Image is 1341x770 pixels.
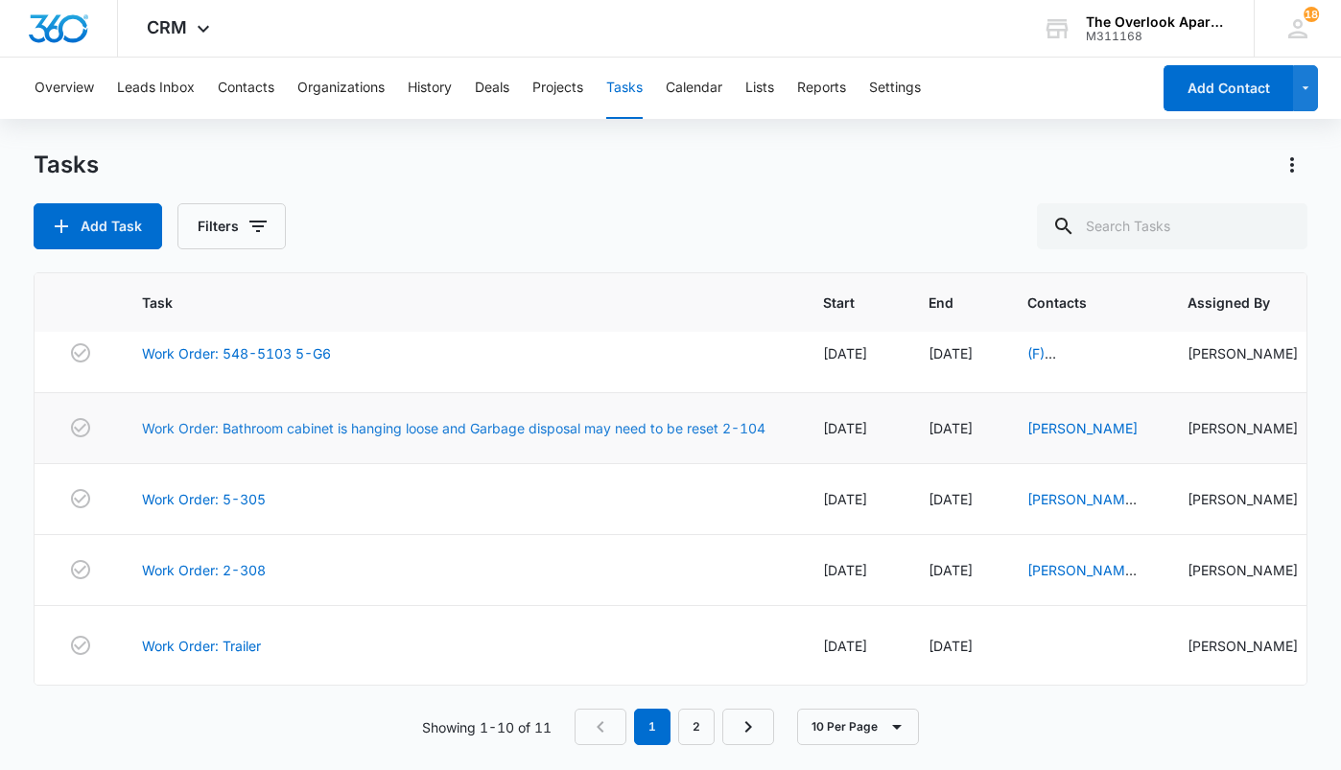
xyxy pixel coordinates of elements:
button: Lists [745,58,774,119]
div: [PERSON_NAME] [1188,489,1298,509]
h1: Tasks [34,151,99,179]
a: Page 2 [678,709,715,745]
button: Overview [35,58,94,119]
button: Contacts [218,58,274,119]
div: notifications count [1304,7,1319,22]
button: 10 Per Page [797,709,919,745]
span: Contacts [1027,292,1114,313]
em: 1 [634,709,670,745]
span: [DATE] [929,420,973,436]
span: [DATE] [823,562,867,578]
p: Showing 1-10 of 11 [422,717,552,737]
span: Task [142,292,749,313]
button: Deals [475,58,509,119]
button: Actions [1277,150,1307,180]
a: [PERSON_NAME], [PERSON_NAME] & [PERSON_NAME] [1027,562,1141,639]
span: End [929,292,953,313]
div: [PERSON_NAME] [1188,560,1298,580]
div: [PERSON_NAME] [1188,418,1298,438]
span: [DATE] [929,345,973,362]
a: [PERSON_NAME] [1027,420,1138,436]
span: [DATE] [823,491,867,507]
a: Work Order: Trailer [142,636,261,656]
span: [DATE] [929,491,973,507]
div: [PERSON_NAME] [1188,636,1298,656]
button: Projects [532,58,583,119]
span: 18 [1304,7,1319,22]
a: [PERSON_NAME] [PERSON_NAME] [1027,491,1138,527]
button: Calendar [666,58,722,119]
span: Start [823,292,855,313]
nav: Pagination [575,709,774,745]
a: (F) [PERSON_NAME] [1027,345,1138,382]
div: account name [1086,14,1226,30]
button: Filters [177,203,286,249]
button: Add Contact [1164,65,1293,111]
a: Next Page [722,709,774,745]
span: [DATE] [823,345,867,362]
button: Settings [869,58,921,119]
button: Leads Inbox [117,58,195,119]
button: Reports [797,58,846,119]
span: CRM [147,17,187,37]
button: Tasks [606,58,643,119]
span: [DATE] [929,638,973,654]
a: Work Order: 548-5103 5-G6 [142,343,331,363]
input: Search Tasks [1037,203,1307,249]
div: account id [1086,30,1226,43]
div: [PERSON_NAME] [1188,343,1298,363]
span: [DATE] [929,562,973,578]
span: [DATE] [823,420,867,436]
a: Work Order: Bathroom cabinet is hanging loose and Garbage disposal may need to be reset 2-104 [142,418,765,438]
a: Work Order: 2-308 [142,560,266,580]
span: [DATE] [823,638,867,654]
button: Organizations [297,58,385,119]
button: Add Task [34,203,162,249]
button: History [408,58,452,119]
span: Assigned By [1188,292,1270,313]
a: Work Order: 5-305 [142,489,266,509]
